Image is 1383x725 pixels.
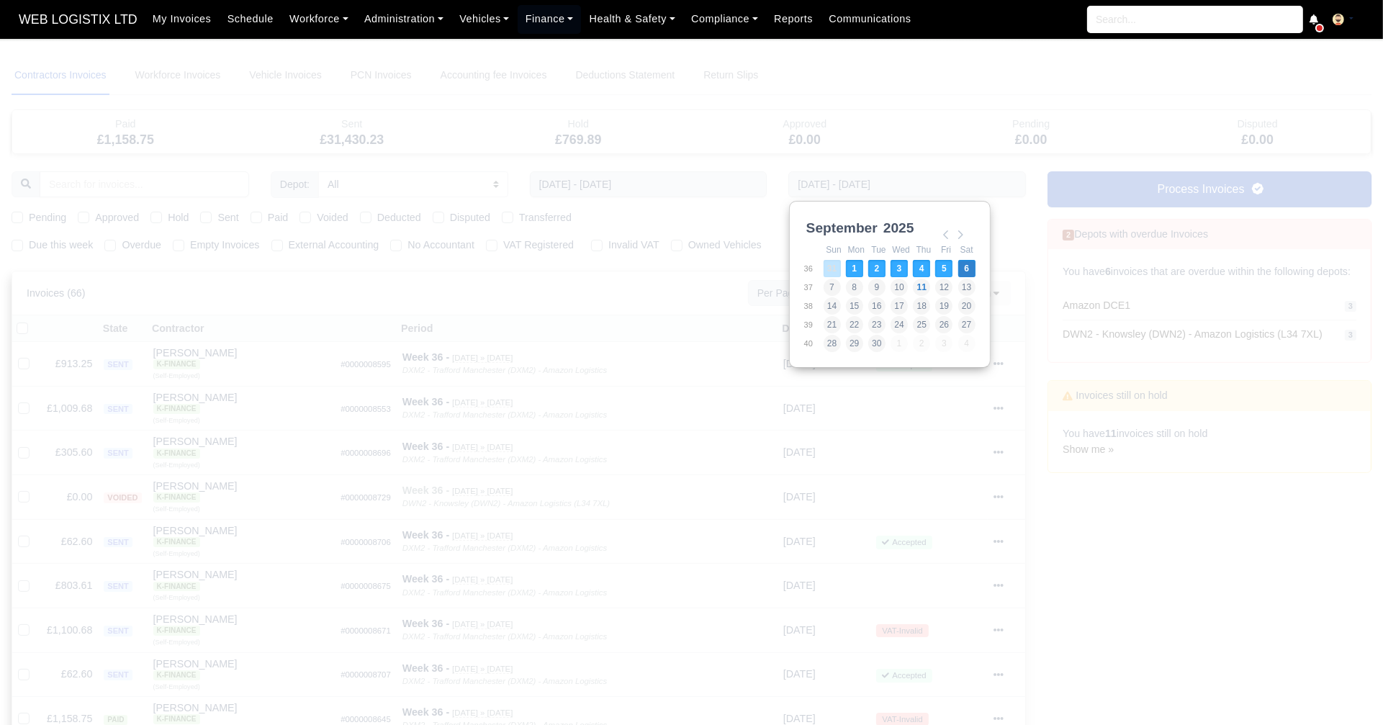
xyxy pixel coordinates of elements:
[281,5,356,33] a: Workforce
[766,5,821,33] a: Reports
[803,217,880,239] div: September
[868,279,886,296] button: 9
[913,279,930,296] button: 11
[937,226,955,243] button: Previous Month
[683,5,766,33] a: Compliance
[846,335,863,352] button: 29
[958,297,976,315] button: 20
[803,315,823,334] td: 39
[12,6,145,34] a: WEB LOGISTIX LTD
[1311,656,1383,725] iframe: Chat Widget
[891,279,908,296] button: 10
[935,260,952,277] button: 5
[824,279,841,296] button: 7
[868,297,886,315] button: 16
[846,316,863,333] button: 22
[916,245,932,255] abbr: Thursday
[12,5,145,34] span: WEB LOGISTIX LTD
[868,316,886,333] button: 23
[935,279,952,296] button: 12
[935,316,952,333] button: 26
[518,5,582,33] a: Finance
[891,316,908,333] button: 24
[824,335,841,352] button: 28
[913,260,930,277] button: 4
[846,297,863,315] button: 15
[913,316,930,333] button: 25
[356,5,451,33] a: Administration
[868,260,886,277] button: 2
[451,5,518,33] a: Vehicles
[960,245,973,255] abbr: Saturday
[821,5,919,33] a: Communications
[1087,6,1303,33] input: Search...
[803,278,823,297] td: 37
[958,279,976,296] button: 13
[824,316,841,333] button: 21
[935,297,952,315] button: 19
[868,335,886,352] button: 30
[846,260,863,277] button: 1
[871,245,886,255] abbr: Tuesday
[220,5,281,33] a: Schedule
[581,5,683,33] a: Health & Safety
[941,245,951,255] abbr: Friday
[913,297,930,315] button: 18
[958,316,976,333] button: 27
[880,217,917,239] div: 2025
[952,226,969,243] button: Next Month
[145,5,220,33] a: My Invoices
[803,297,823,315] td: 38
[803,334,823,353] td: 40
[826,245,841,255] abbr: Sunday
[892,245,909,255] abbr: Wednesday
[824,297,841,315] button: 14
[891,297,908,315] button: 17
[846,279,863,296] button: 8
[848,245,865,255] abbr: Monday
[891,260,908,277] button: 3
[803,259,823,278] td: 36
[958,260,976,277] button: 6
